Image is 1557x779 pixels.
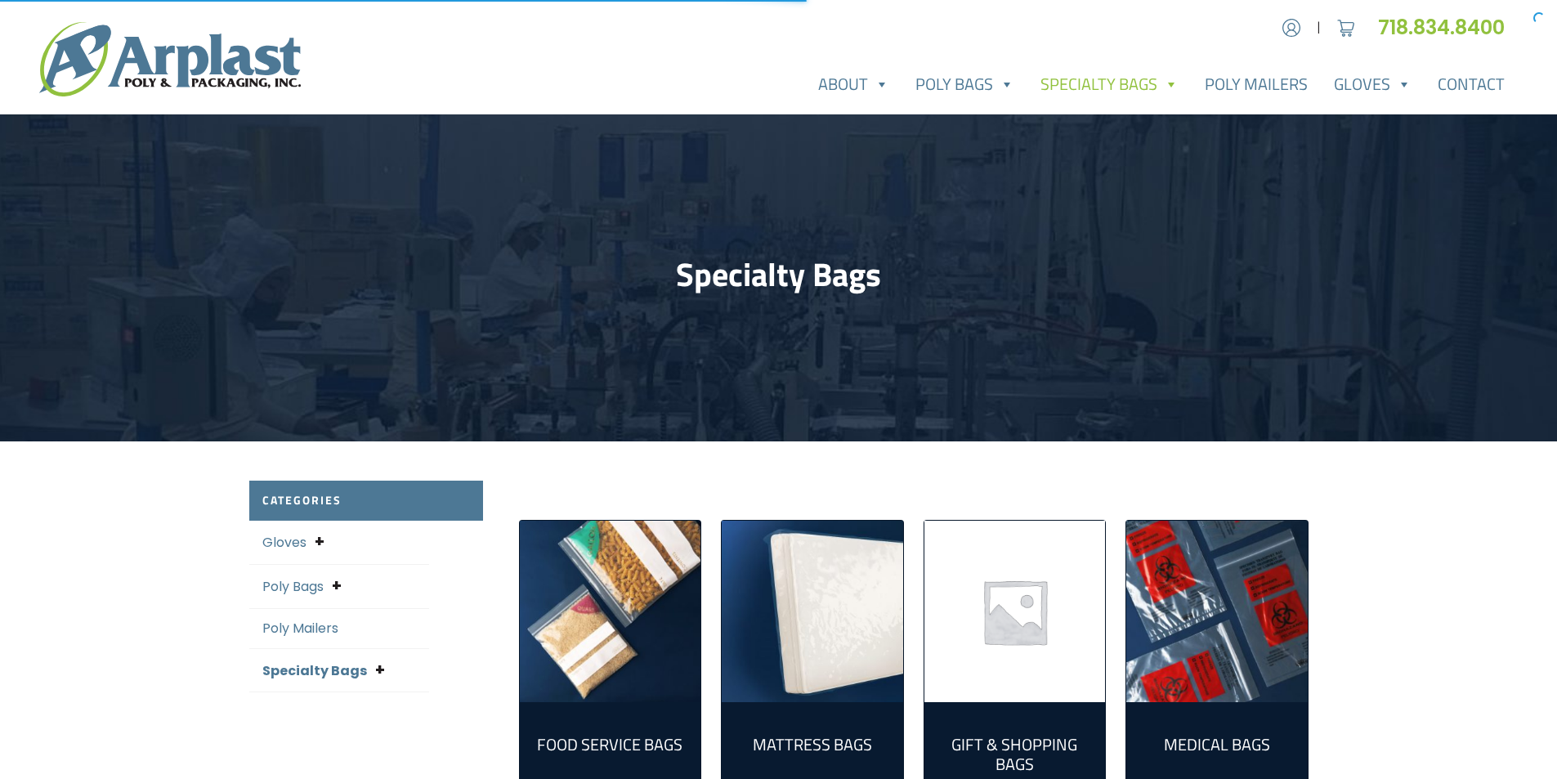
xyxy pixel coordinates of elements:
[924,521,1106,702] a: Visit product category Gift & Shopping Bags
[924,521,1106,702] img: Gift & Shopping Bags
[1126,521,1308,702] img: Medical Bags
[262,533,306,552] a: Gloves
[1321,68,1425,101] a: Gloves
[520,521,701,702] a: Visit product category Food Service Bags
[722,521,903,702] a: Visit product category Mattress Bags
[805,68,902,101] a: About
[937,735,1093,774] h2: Gift & Shopping Bags
[902,68,1027,101] a: Poly Bags
[249,481,483,521] h2: Categories
[520,521,701,702] img: Food Service Bags
[1139,715,1295,768] a: Visit product category Medical Bags
[262,661,367,680] a: Specialty Bags
[39,22,301,96] img: logo
[735,715,890,768] a: Visit product category Mattress Bags
[1192,68,1321,101] a: Poly Mailers
[1425,68,1518,101] a: Contact
[1317,18,1321,38] span: |
[1139,735,1295,754] h2: Medical Bags
[735,735,890,754] h2: Mattress Bags
[1378,14,1518,41] a: 718.834.8400
[262,577,324,596] a: Poly Bags
[262,619,338,638] a: Poly Mailers
[533,715,688,768] a: Visit product category Food Service Bags
[249,255,1309,294] h1: Specialty Bags
[1126,521,1308,702] a: Visit product category Medical Bags
[1027,68,1192,101] a: Specialty Bags
[533,735,688,754] h2: Food Service Bags
[722,521,903,702] img: Mattress Bags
